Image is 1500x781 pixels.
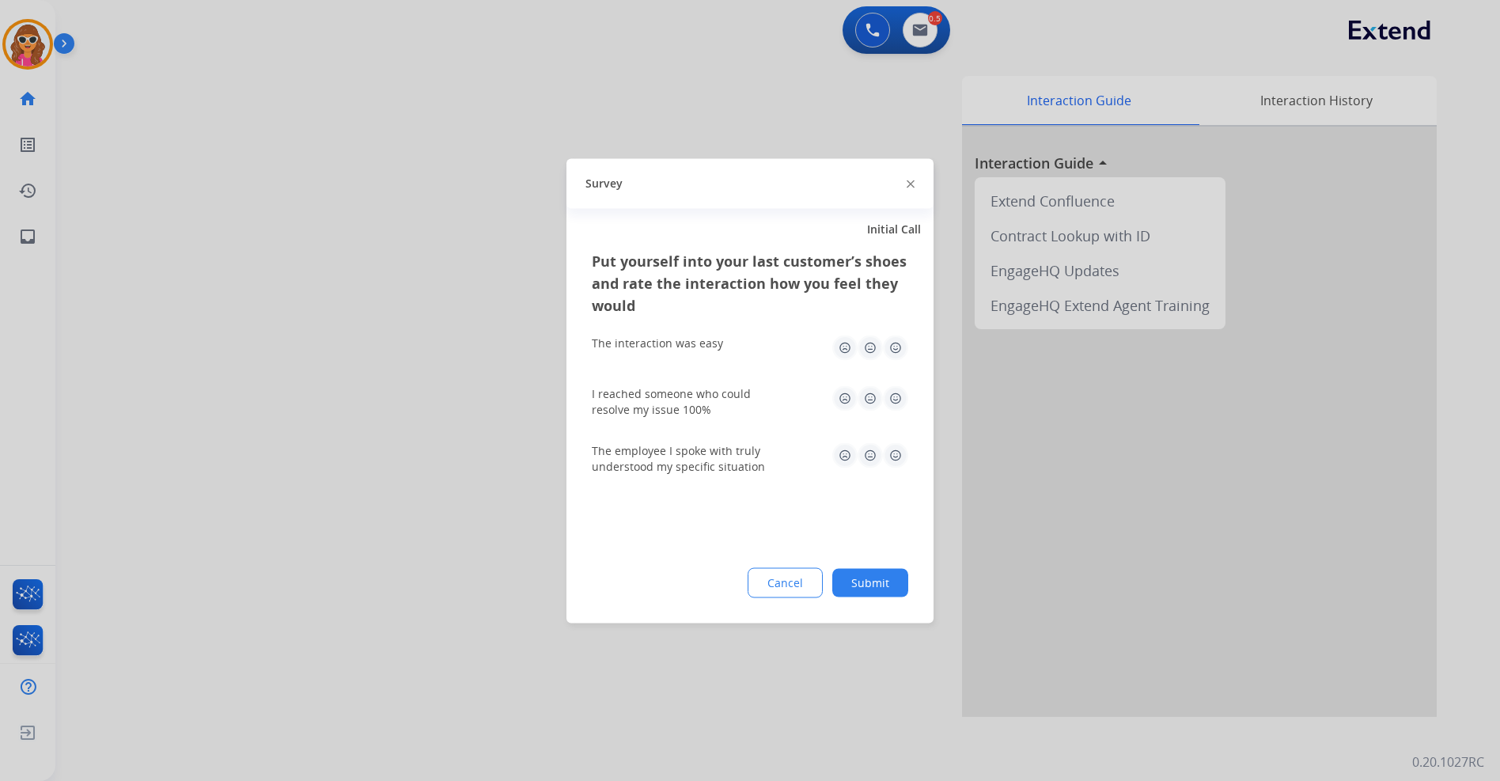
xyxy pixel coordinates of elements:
[907,180,915,188] img: close-button
[592,335,723,351] div: The interaction was easy
[592,442,782,474] div: The employee I spoke with truly understood my specific situation
[832,568,908,597] button: Submit
[585,176,623,191] span: Survey
[748,567,823,597] button: Cancel
[592,249,908,316] h3: Put yourself into your last customer’s shoes and rate the interaction how you feel they would
[867,221,921,237] span: Initial Call
[1412,753,1484,772] p: 0.20.1027RC
[592,385,782,417] div: I reached someone who could resolve my issue 100%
